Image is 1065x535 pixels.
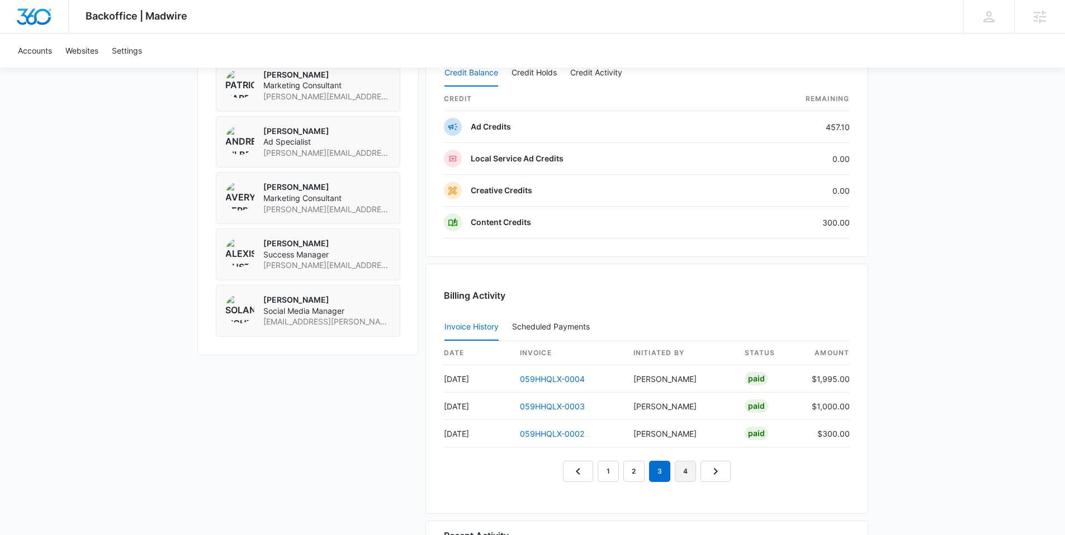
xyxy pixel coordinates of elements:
[471,121,511,132] p: Ad Credits
[444,87,731,111] th: credit
[624,393,736,420] td: [PERSON_NAME]
[471,185,532,196] p: Creative Credits
[263,126,391,137] p: [PERSON_NAME]
[563,461,593,482] a: Previous Page
[124,66,188,73] div: Keywords by Traffic
[105,34,149,68] a: Settings
[623,461,645,482] a: Page 2
[18,18,27,27] img: logo_orange.svg
[803,365,850,393] td: $1,995.00
[649,461,670,482] em: 3
[263,80,391,91] span: Marketing Consultant
[563,461,731,482] nav: Pagination
[263,260,391,271] span: [PERSON_NAME][EMAIL_ADDRESS][DOMAIN_NAME]
[263,91,391,102] span: [PERSON_NAME][EMAIL_ADDRESS][PERSON_NAME][DOMAIN_NAME]
[263,249,391,260] span: Success Manager
[263,305,391,317] span: Social Media Manager
[731,111,850,143] td: 457.10
[29,29,123,38] div: Domain: [DOMAIN_NAME]
[803,341,850,365] th: amount
[520,429,584,438] a: 059HHQLX-0002
[598,461,619,482] a: Page 1
[225,126,254,155] img: Andrew Gilbert
[263,238,391,249] p: [PERSON_NAME]
[803,420,850,447] td: $300.00
[624,420,736,447] td: [PERSON_NAME]
[444,341,511,365] th: date
[263,316,391,327] span: [EMAIL_ADDRESS][PERSON_NAME][DOMAIN_NAME]
[675,461,696,482] a: Page 4
[11,34,59,68] a: Accounts
[225,181,254,211] img: Avery Berryman
[471,153,564,164] p: Local Service Ad Credits
[511,341,624,365] th: invoice
[225,69,254,98] img: Patrick Harral
[745,372,768,385] div: Paid
[263,294,391,305] p: [PERSON_NAME]
[263,136,391,147] span: Ad Specialist
[731,175,850,207] td: 0.00
[18,29,27,38] img: website_grey.svg
[444,60,498,87] button: Credit Balance
[736,341,803,365] th: status
[225,238,254,267] img: Alexis Austere
[512,323,594,331] div: Scheduled Payments
[225,294,254,323] img: Solange Richter
[745,399,768,413] div: Paid
[444,314,499,341] button: Invoice History
[42,66,100,73] div: Domain Overview
[59,34,105,68] a: Websites
[731,207,850,238] td: 300.00
[263,204,391,215] span: [PERSON_NAME][EMAIL_ADDRESS][PERSON_NAME][DOMAIN_NAME]
[444,289,850,302] h3: Billing Activity
[512,60,557,87] button: Credit Holds
[444,365,511,393] td: [DATE]
[520,402,585,411] a: 059HHQLX-0003
[263,181,391,193] p: [PERSON_NAME]
[111,65,120,74] img: tab_keywords_by_traffic_grey.svg
[520,374,585,384] a: 059HHQLX-0004
[263,193,391,204] span: Marketing Consultant
[803,393,850,420] td: $1,000.00
[745,427,768,440] div: Paid
[31,18,55,27] div: v 4.0.25
[263,147,391,159] span: [PERSON_NAME][EMAIL_ADDRESS][PERSON_NAME][DOMAIN_NAME]
[30,65,39,74] img: tab_domain_overview_orange.svg
[471,217,531,228] p: Content Credits
[624,341,736,365] th: Initiated By
[731,143,850,175] td: 0.00
[731,87,850,111] th: Remaining
[700,461,731,482] a: Next Page
[570,60,622,87] button: Credit Activity
[263,69,391,80] p: [PERSON_NAME]
[444,393,511,420] td: [DATE]
[624,365,736,393] td: [PERSON_NAME]
[86,10,187,22] span: Backoffice | Madwire
[444,420,511,447] td: [DATE]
